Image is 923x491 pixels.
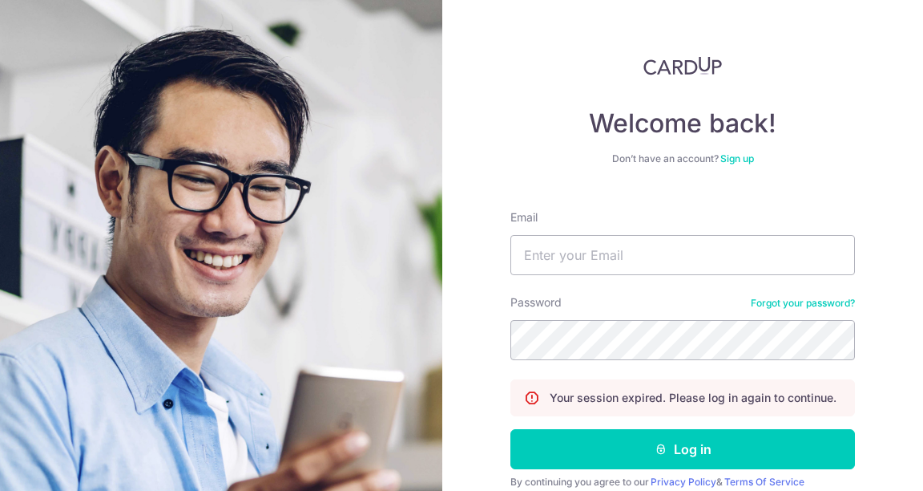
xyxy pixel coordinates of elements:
[510,294,562,310] label: Password
[510,429,855,469] button: Log in
[510,235,855,275] input: Enter your Email
[720,152,754,164] a: Sign up
[510,209,538,225] label: Email
[510,476,855,489] div: By continuing you agree to our &
[724,476,804,488] a: Terms Of Service
[510,152,855,165] div: Don’t have an account?
[510,108,855,140] h4: Welcome back!
[550,390,836,406] p: Your session expired. Please log in again to continue.
[643,56,722,75] img: CardUp Logo
[651,476,716,488] a: Privacy Policy
[751,297,855,310] a: Forgot your password?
